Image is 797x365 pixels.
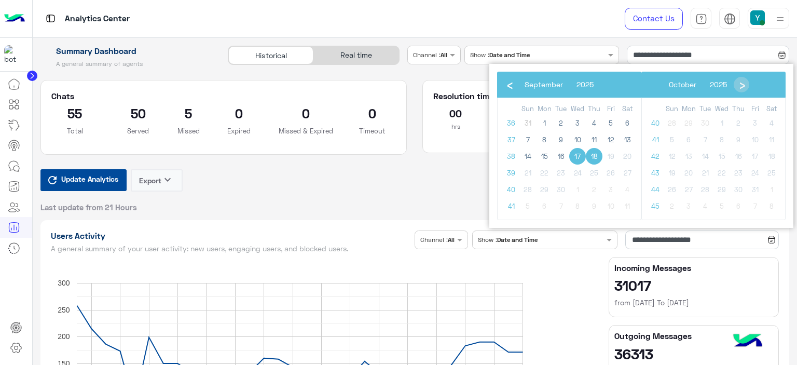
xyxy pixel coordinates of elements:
span: 41 [503,198,519,214]
p: Served [114,126,162,136]
p: Missed [177,126,200,136]
span: 37 [503,131,519,148]
th: weekday [519,103,536,115]
b: All [441,51,447,59]
a: Contact Us [625,8,683,30]
p: hrs [433,121,478,132]
span: 3 [569,115,586,131]
th: weekday [713,103,730,115]
span: 10 [569,131,586,148]
text: 250 [58,305,70,314]
h2: 36313 [614,345,773,362]
span: 31 [519,115,536,131]
button: October [662,77,703,92]
span: 36 [503,115,519,131]
h2: 50 [114,105,162,121]
h2: 00 [433,105,478,121]
text: 200 [58,332,70,341]
h2: 0 [279,105,333,121]
p: Analytics Center [65,12,130,26]
b: All [448,236,455,244]
span: 2025 [576,80,594,89]
span: Last update from 21 Hours [40,202,137,212]
span: 13 [619,131,636,148]
h2: 0 [349,105,396,121]
img: hulul-logo.png [730,323,766,360]
p: Average [433,132,598,142]
span: 44 [647,181,664,198]
h5: Resolution time [433,91,598,101]
span: › [734,76,750,92]
p: Expired [215,126,263,136]
img: userImage [750,10,765,25]
button: 2025 [570,77,600,92]
th: weekday [664,103,680,115]
div: Historical [228,46,313,64]
p: Missed & Expired [279,126,333,136]
bs-daterangepicker-container: calendar [489,64,793,228]
h6: from [DATE] To [DATE] [614,298,773,308]
img: profile [774,12,787,25]
button: › [734,77,749,92]
div: Real time [313,46,398,64]
img: tab [724,13,736,25]
h1: Users Activity [51,231,411,241]
button: September [518,77,570,92]
h2: 55 [51,105,99,121]
span: 14 [519,148,536,165]
p: Total [51,126,99,136]
span: 1 [536,115,553,131]
span: 11 [586,131,602,148]
h1: Summary Dashboard [40,46,216,56]
span: 7 [519,131,536,148]
span: 18 [586,148,602,165]
span: 8 [536,131,553,148]
span: 41 [647,131,664,148]
button: 2025 [703,77,734,92]
th: weekday [569,103,586,115]
span: 40 [647,115,664,131]
h2: 5 [177,105,200,121]
a: tab [691,8,711,30]
th: weekday [536,103,553,115]
h5: A general summary of agents [40,60,216,68]
b: Date and Time [497,236,538,244]
span: 40 [503,181,519,198]
span: ‹ [502,76,517,92]
i: keyboard_arrow_down [161,173,174,186]
img: tab [695,13,707,25]
span: 15 [536,148,553,165]
h2: 0 [215,105,263,121]
button: Update Analytics [40,169,127,191]
span: 6 [619,115,636,131]
span: 12 [602,131,619,148]
bs-datepicker-navigation-view: ​ ​ ​ [502,78,616,87]
bs-datepicker-navigation-view: ​ ​ ​ [647,78,749,87]
img: Logo [4,8,25,30]
span: 39 [503,165,519,181]
span: 43 [647,165,664,181]
th: weekday [697,103,713,115]
th: weekday [619,103,636,115]
span: 42 [647,148,664,165]
span: 9 [553,131,569,148]
span: 2 [553,115,569,131]
h5: Chats [51,91,396,101]
img: 317874714732967 [4,45,23,64]
h5: Incoming Messages [614,263,773,273]
th: weekday [602,103,619,115]
span: 2025 [710,80,727,89]
text: 300 [58,279,70,287]
b: Date and Time [489,51,530,59]
span: October [669,80,696,89]
th: weekday [730,103,747,115]
p: Timeout [349,126,396,136]
th: weekday [763,103,780,115]
span: September [525,80,563,89]
h5: Outgoing Messages [614,331,773,341]
span: 45 [647,198,664,214]
span: Update Analytics [59,172,121,186]
span: 5 [602,115,619,131]
span: 38 [503,148,519,165]
th: weekday [747,103,763,115]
